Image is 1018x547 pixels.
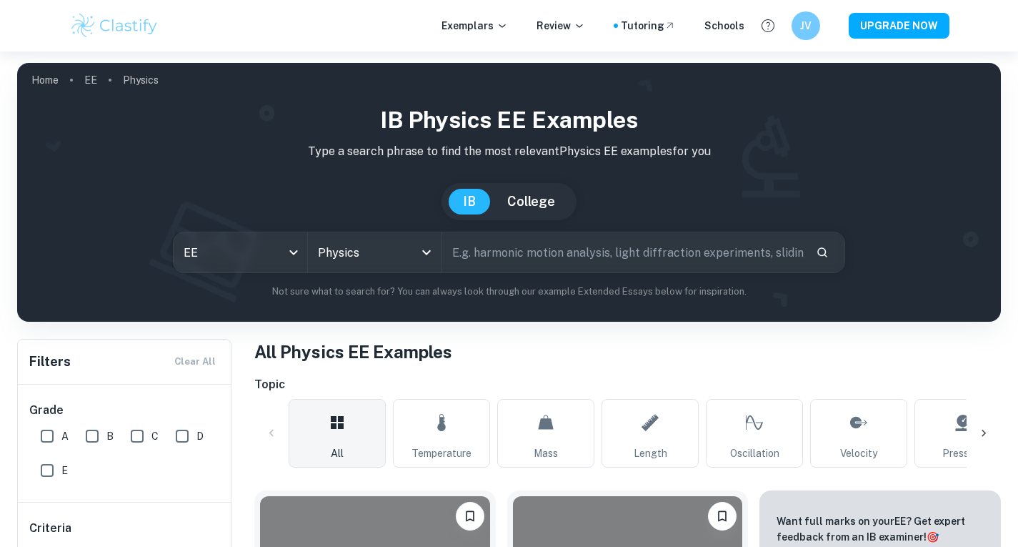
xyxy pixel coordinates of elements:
[456,502,484,531] button: Bookmark
[493,189,569,215] button: College
[792,11,820,40] button: JV
[634,445,667,461] span: Length
[254,376,1001,393] h6: Topic
[416,242,436,262] button: Open
[777,513,984,545] p: Want full marks on your EE ? Get expert feedback from an IB examiner!
[840,445,877,461] span: Velocity
[441,18,508,34] p: Exemplars
[534,445,558,461] span: Mass
[17,63,1001,322] img: profile cover
[29,103,989,137] h1: IB Physics EE examples
[123,72,159,88] p: Physics
[708,502,737,531] button: Bookmark
[29,352,71,372] h6: Filters
[29,520,71,537] h6: Criteria
[704,18,744,34] a: Schools
[196,428,204,444] span: D
[331,445,344,461] span: All
[411,445,471,461] span: Temperature
[537,18,585,34] p: Review
[106,428,114,444] span: B
[174,232,307,272] div: EE
[927,531,939,543] span: 🎯
[442,232,805,272] input: E.g. harmonic motion analysis, light diffraction experiments, sliding objects down a ramp...
[69,11,160,40] img: Clastify logo
[29,285,989,299] p: Not sure what to search for? You can always look through our example Extended Essays below for in...
[61,463,68,478] span: E
[810,240,834,265] button: Search
[151,428,159,444] span: C
[31,70,59,90] a: Home
[849,13,949,39] button: UPGRADE NOW
[84,70,97,90] a: EE
[29,402,221,419] h6: Grade
[61,428,69,444] span: A
[621,18,676,34] a: Tutoring
[449,189,490,215] button: IB
[29,143,989,160] p: Type a search phrase to find the most relevant Physics EE examples for you
[730,445,779,461] span: Oscillation
[797,18,814,34] h6: JV
[756,14,780,38] button: Help and Feedback
[942,445,984,461] span: Pressure
[254,339,1001,365] h1: All Physics EE Examples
